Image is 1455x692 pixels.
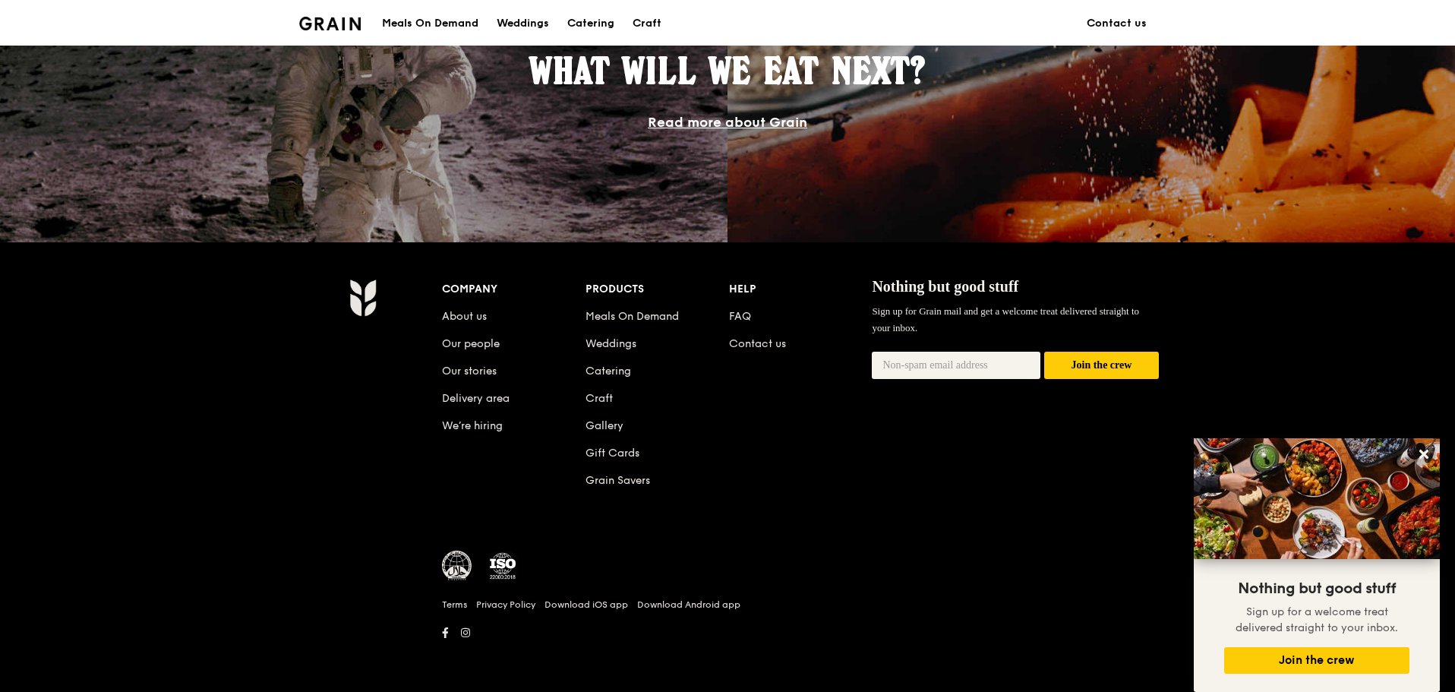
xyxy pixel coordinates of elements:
[497,1,549,46] div: Weddings
[349,279,376,317] img: Grain
[290,643,1165,656] h6: Revision
[442,365,497,378] a: Our stories
[442,392,510,405] a: Delivery area
[1236,605,1398,634] span: Sign up for a welcome treat delivered straight to your inbox.
[585,474,650,487] a: Grain Savers
[442,337,500,350] a: Our people
[872,278,1018,295] span: Nothing but good stuff
[442,310,487,323] a: About us
[1412,442,1436,466] button: Close
[567,1,614,46] div: Catering
[1044,352,1159,380] button: Join the crew
[585,419,623,432] a: Gallery
[1224,647,1409,674] button: Join the crew
[1238,580,1396,598] span: Nothing but good stuff
[585,447,639,460] a: Gift Cards
[1078,1,1156,46] a: Contact us
[585,365,631,378] a: Catering
[442,419,503,432] a: We’re hiring
[488,1,558,46] a: Weddings
[585,392,613,405] a: Craft
[637,599,740,611] a: Download Android app
[585,337,636,350] a: Weddings
[633,1,661,46] div: Craft
[648,114,807,131] a: Read more about Grain
[729,279,873,300] div: Help
[476,599,535,611] a: Privacy Policy
[623,1,671,46] a: Craft
[558,1,623,46] a: Catering
[729,310,751,323] a: FAQ
[382,1,478,46] div: Meals On Demand
[488,551,518,581] img: ISO Certified
[872,352,1040,379] input: Non-spam email address
[872,305,1139,333] span: Sign up for Grain mail and get a welcome treat delivered straight to your inbox.
[544,599,628,611] a: Download iOS app
[1194,438,1440,559] img: DSC07876-Edit02-Large.jpeg
[529,49,926,93] span: What will we eat next?
[729,337,786,350] a: Contact us
[585,279,729,300] div: Products
[299,17,361,30] img: Grain
[442,551,472,581] img: MUIS Halal Certified
[442,279,585,300] div: Company
[585,310,679,323] a: Meals On Demand
[442,599,467,611] a: Terms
